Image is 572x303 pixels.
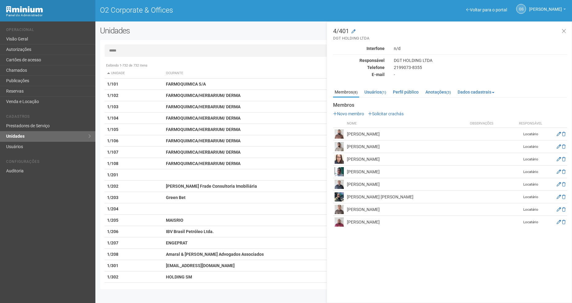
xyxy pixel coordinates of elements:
[107,150,118,155] strong: 1/107
[166,252,264,257] strong: Amaral & [PERSON_NAME] Advogados Associados
[515,140,546,153] td: Locatário
[328,72,389,77] div: E-mail
[166,127,240,132] strong: FARMOQUIMICA/HERBARIUM/ DERMA
[166,150,240,155] strong: FARMOQUIMICA/HERBARIUM/ DERMA
[515,191,546,203] td: Locatário
[166,138,240,143] strong: FARMOQUIMICA/HERBARIUM/ DERMA
[557,157,561,162] a: Editar membro
[166,104,240,109] strong: FARMOQUIMICA/HERBARIUM/ DERMA
[107,195,118,200] strong: 1/203
[389,65,572,70] div: 2199073-8355
[562,220,566,224] a: Excluir membro
[163,68,366,79] th: Ocupante: activate to sort column ascending
[107,82,118,86] strong: 1/101
[166,195,186,200] strong: Green Bet
[446,90,451,94] small: (3)
[107,104,118,109] strong: 1/103
[345,128,468,140] td: [PERSON_NAME]
[557,220,561,224] a: Editar membro
[166,240,188,245] strong: ENGEPRAT
[345,120,468,128] th: Nome
[345,203,468,216] td: [PERSON_NAME]
[107,184,118,189] strong: 1/202
[107,240,118,245] strong: 1/207
[389,58,572,63] div: DGT HOLDING LTDA
[333,28,567,41] h3: 4/401
[335,129,344,139] img: user.png
[382,90,386,94] small: (1)
[335,205,344,214] img: user.png
[166,93,240,98] strong: FARMOQUIMICA/HERBARIUM/ DERMA
[353,90,358,94] small: (8)
[6,6,43,13] img: Minium
[105,63,563,68] div: Exibindo 1-732 de 732 itens
[166,82,206,86] strong: FARMOQUIMICA S/A
[389,46,572,51] div: n/d
[562,194,566,199] a: Excluir membro
[515,120,546,128] th: Responsável
[345,191,468,203] td: [PERSON_NAME] [PERSON_NAME]
[562,157,566,162] a: Excluir membro
[562,144,566,149] a: Excluir membro
[6,28,91,34] li: Operacional
[333,111,364,116] a: Novo membro
[515,153,546,166] td: Locatário
[107,127,118,132] strong: 1/105
[335,217,344,227] img: user.png
[557,207,561,212] a: Editar membro
[107,206,118,211] strong: 1/204
[6,159,91,166] li: Configurações
[335,142,344,151] img: user.png
[107,252,118,257] strong: 1/208
[557,194,561,199] a: Editar membro
[335,180,344,189] img: user.png
[333,102,567,108] strong: Membros
[107,229,118,234] strong: 1/206
[166,274,192,279] strong: HOLDING SM
[345,216,468,228] td: [PERSON_NAME]
[107,263,118,268] strong: 1/301
[333,36,567,41] small: DGT HOLDING LTDA
[166,263,235,268] strong: [EMAIL_ADDRESS][DOMAIN_NAME]
[100,26,290,35] h2: Unidades
[107,274,118,279] strong: 1/302
[562,132,566,136] a: Excluir membro
[456,87,496,97] a: Dados cadastrais
[107,172,118,177] strong: 1/201
[100,6,329,14] h1: O2 Corporate & Offices
[363,87,388,97] a: Usuários(1)
[515,178,546,191] td: Locatário
[557,132,561,136] a: Editar membro
[466,7,507,12] a: Voltar para o portal
[166,161,240,166] strong: FARMOQUIMICA/HERBARIUM/ DERMA
[107,116,118,121] strong: 1/104
[107,161,118,166] strong: 1/108
[107,93,118,98] strong: 1/102
[516,4,526,14] a: GS
[562,169,566,174] a: Excluir membro
[557,144,561,149] a: Editar membro
[389,72,572,77] div: -
[105,68,163,79] th: Unidade: activate to sort column descending
[515,128,546,140] td: Locatário
[529,8,566,13] a: [PERSON_NAME]
[345,166,468,178] td: [PERSON_NAME]
[335,167,344,176] img: user.png
[107,218,118,223] strong: 1/205
[368,111,404,116] a: Solicitar crachás
[166,184,257,189] strong: [PERSON_NAME] Frade Consultoria Imobiliária
[562,182,566,187] a: Excluir membro
[166,116,240,121] strong: FARMOQUIMICA/HERBARIUM/ DERMA
[424,87,452,97] a: Anotações(3)
[562,207,566,212] a: Excluir membro
[6,13,91,18] div: Painel do Administrador
[345,178,468,191] td: [PERSON_NAME]
[529,1,562,12] span: Gabriela Souza
[107,138,118,143] strong: 1/106
[351,29,355,35] a: Modificar a unidade
[515,166,546,178] td: Locatário
[6,114,91,121] li: Cadastros
[166,229,214,234] strong: IBV Brasil Petróleo Ltda.
[328,65,389,70] div: Telefone
[335,155,344,164] img: user.png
